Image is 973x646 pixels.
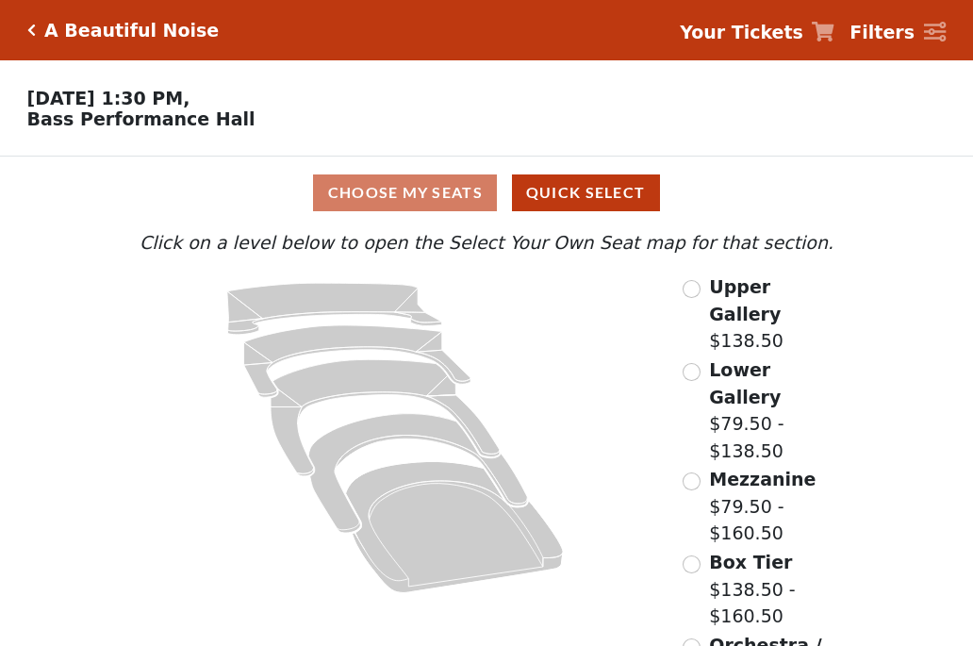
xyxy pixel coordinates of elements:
[709,359,781,407] span: Lower Gallery
[849,22,915,42] strong: Filters
[680,19,834,46] a: Your Tickets
[709,552,792,572] span: Box Tier
[849,19,946,46] a: Filters
[512,174,660,211] button: Quick Select
[244,325,471,397] path: Lower Gallery - Seats Available: 25
[680,22,803,42] strong: Your Tickets
[709,469,816,489] span: Mezzanine
[709,549,838,630] label: $138.50 - $160.50
[135,229,838,257] p: Click on a level below to open the Select Your Own Seat map for that section.
[709,356,838,464] label: $79.50 - $138.50
[709,466,838,547] label: $79.50 - $160.50
[27,24,36,37] a: Click here to go back to filters
[346,462,564,593] path: Orchestra / Parterre Circle - Seats Available: 23
[709,276,781,324] span: Upper Gallery
[44,20,219,41] h5: A Beautiful Noise
[709,273,838,355] label: $138.50
[227,283,442,335] path: Upper Gallery - Seats Available: 269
